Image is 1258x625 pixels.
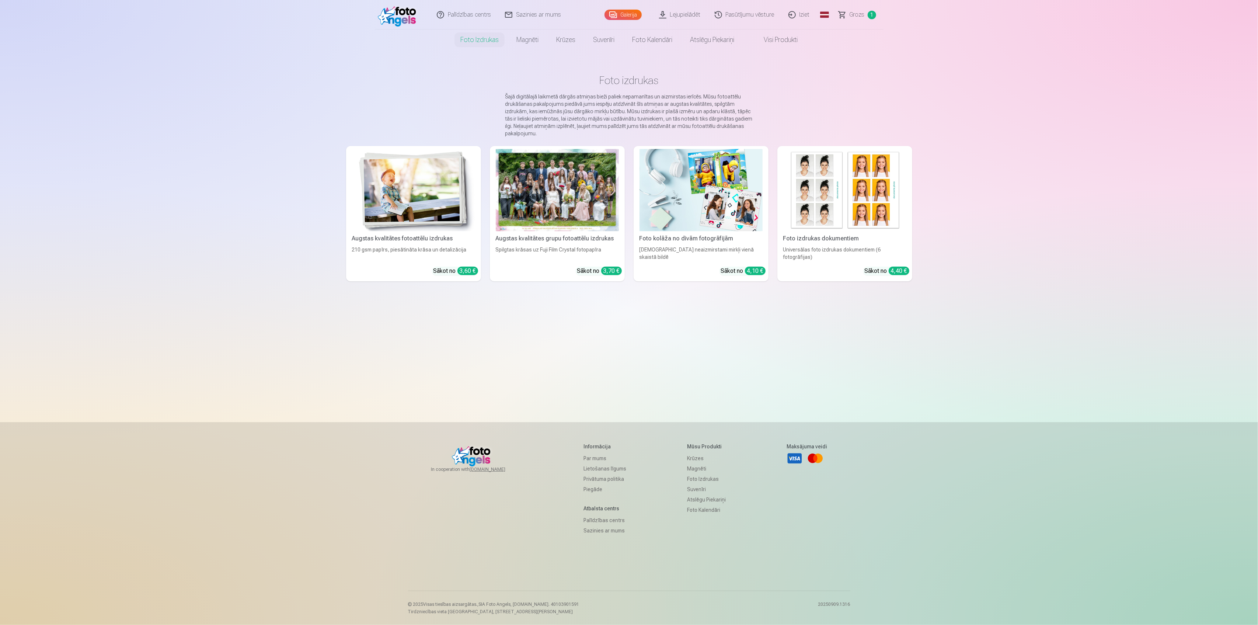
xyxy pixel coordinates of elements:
div: 3,70 € [601,267,622,275]
a: Foto izdrukas dokumentiemFoto izdrukas dokumentiemUniversālas foto izdrukas dokumentiem (6 fotogr... [777,146,912,281]
a: Palīdzības centrs [584,515,627,525]
img: /fa3 [378,3,420,27]
a: Foto izdrukas [687,474,726,484]
img: Foto izdrukas dokumentiem [783,149,906,231]
a: Augstas kvalitātes fotoattēlu izdrukasAugstas kvalitātes fotoattēlu izdrukas210 gsm papīrs, piesā... [346,146,481,281]
a: Krūzes [547,29,584,50]
img: Foto kolāža no divām fotogrāfijām [640,149,763,231]
p: 20250909.1316 [818,601,850,615]
div: Augstas kvalitātes fotoattēlu izdrukas [349,234,478,243]
div: [DEMOGRAPHIC_DATA] neaizmirstami mirkļi vienā skaistā bildē [637,246,766,261]
a: Mastercard [807,450,823,466]
a: Augstas kvalitātes grupu fotoattēlu izdrukasSpilgtas krāsas uz Fuji Film Crystal fotopapīraSākot ... [490,146,625,281]
a: Foto kalendāri [687,505,726,515]
span: Grozs [850,10,865,19]
div: Sākot no [577,267,622,275]
div: 210 gsm papīrs, piesātināta krāsa un detalizācija [349,246,478,261]
div: Sākot no [865,267,909,275]
p: Šajā digitālajā laikmetā dārgās atmiņas bieži paliek nepamanītas un aizmirstas ierīcēs. Mūsu foto... [505,93,753,137]
a: Foto kalendāri [623,29,681,50]
div: Foto izdrukas dokumentiem [780,234,909,243]
div: Spilgtas krāsas uz Fuji Film Crystal fotopapīra [493,246,622,261]
a: Suvenīri [687,484,726,494]
div: Sākot no [721,267,766,275]
a: Piegāde [584,484,627,494]
div: Sākot no [433,267,478,275]
a: Lietošanas līgums [584,463,627,474]
h1: Foto izdrukas [352,74,906,87]
h5: Mūsu produkti [687,443,726,450]
h5: Maksājuma veidi [787,443,827,450]
div: 4,40 € [889,267,909,275]
a: Atslēgu piekariņi [681,29,743,50]
h5: Atbalsta centrs [584,505,627,512]
span: 1 [868,11,876,19]
div: Augstas kvalitātes grupu fotoattēlu izdrukas [493,234,622,243]
p: © 2025 Visas tiesības aizsargātas. , [408,601,579,607]
div: Universālas foto izdrukas dokumentiem (6 fotogrāfijas) [780,246,909,261]
a: Par mums [584,453,627,463]
a: Suvenīri [584,29,623,50]
div: 4,10 € [745,267,766,275]
a: Krūzes [687,453,726,463]
a: Foto kolāža no divām fotogrāfijāmFoto kolāža no divām fotogrāfijām[DEMOGRAPHIC_DATA] neaizmirstam... [634,146,769,281]
a: Magnēti [508,29,547,50]
h5: Informācija [584,443,627,450]
a: [DOMAIN_NAME] [470,466,523,472]
a: Visa [787,450,803,466]
a: Privātuma politika [584,474,627,484]
a: Galerija [604,10,642,20]
span: In cooperation with [431,466,523,472]
a: Foto izdrukas [452,29,508,50]
p: Tirdzniecības vieta [GEOGRAPHIC_DATA], [STREET_ADDRESS][PERSON_NAME] [408,609,579,615]
a: Sazinies ar mums [584,525,627,536]
a: Visi produkti [743,29,806,50]
span: SIA Foto Angels, [DOMAIN_NAME]. 40103901591 [479,602,579,607]
div: Foto kolāža no divām fotogrāfijām [637,234,766,243]
img: Augstas kvalitātes fotoattēlu izdrukas [352,149,475,231]
a: Atslēgu piekariņi [687,494,726,505]
div: 3,60 € [457,267,478,275]
a: Magnēti [687,463,726,474]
